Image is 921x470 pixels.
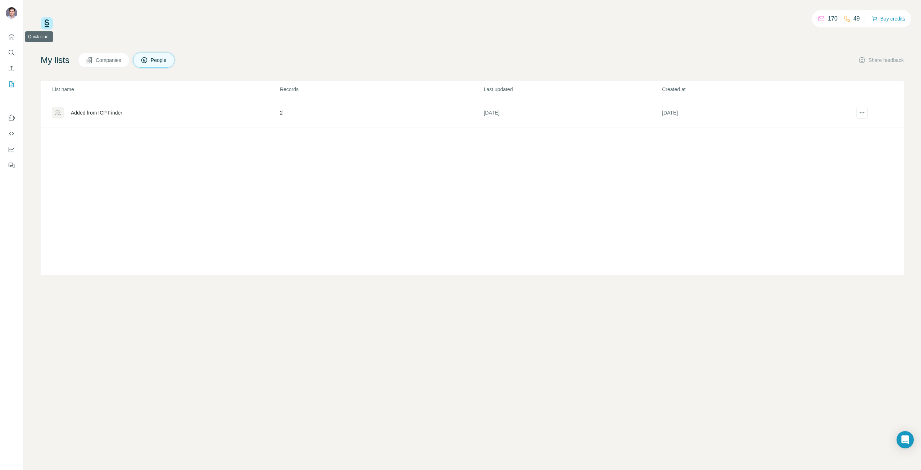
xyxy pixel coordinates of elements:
td: 2 [280,98,484,127]
img: Avatar [6,7,17,19]
button: Use Surfe on LinkedIn [6,111,17,124]
button: Enrich CSV [6,62,17,75]
p: Records [280,86,483,93]
span: People [151,57,167,64]
span: Companies [96,57,122,64]
button: Search [6,46,17,59]
div: Added from ICP Finder [71,109,122,116]
p: Last updated [484,86,661,93]
td: [DATE] [483,98,662,127]
p: Created at [662,86,840,93]
button: Feedback [6,159,17,172]
button: Use Surfe API [6,127,17,140]
td: [DATE] [662,98,840,127]
div: Open Intercom Messenger [897,431,914,448]
button: Quick start [6,30,17,43]
button: My lists [6,78,17,91]
h4: My lists [41,54,69,66]
p: 170 [828,14,838,23]
button: Dashboard [6,143,17,156]
img: Surfe Logo [41,17,53,30]
button: Share feedback [858,57,904,64]
p: List name [52,86,279,93]
button: Buy credits [872,14,905,24]
p: 49 [853,14,860,23]
button: actions [856,107,868,118]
